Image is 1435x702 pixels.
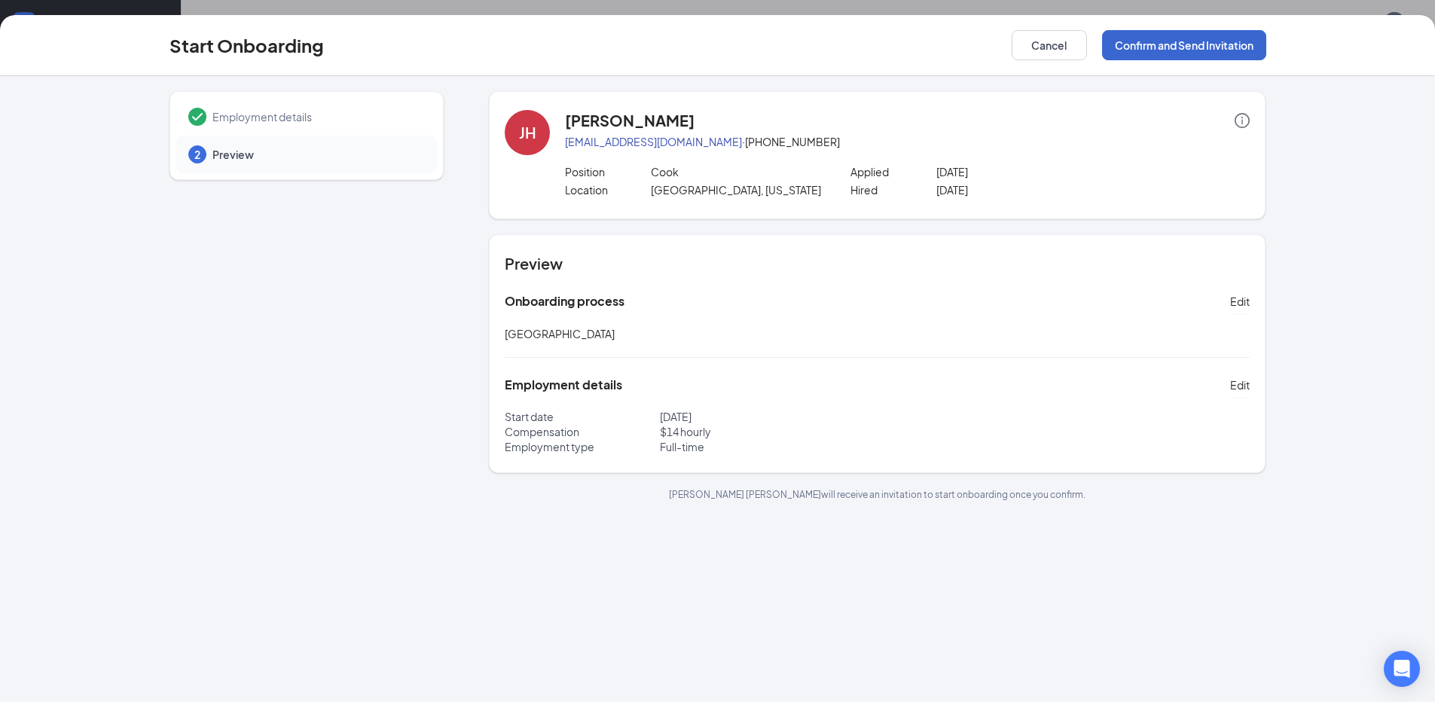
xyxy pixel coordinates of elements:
[565,134,1250,149] p: · [PHONE_NUMBER]
[565,182,651,197] p: Location
[505,253,1250,274] h4: Preview
[519,122,536,143] div: JH
[660,424,878,439] p: $ 14 hourly
[505,377,622,393] h5: Employment details
[212,147,422,162] span: Preview
[565,110,695,131] h4: [PERSON_NAME]
[1230,373,1250,397] button: Edit
[850,164,936,179] p: Applied
[1230,377,1250,392] span: Edit
[660,439,878,454] p: Full-time
[188,108,206,126] svg: Checkmark
[1102,30,1266,60] button: Confirm and Send Invitation
[489,488,1266,501] p: [PERSON_NAME] [PERSON_NAME] will receive an invitation to start onboarding once you confirm.
[1230,289,1250,313] button: Edit
[565,164,651,179] p: Position
[660,409,878,424] p: [DATE]
[505,439,660,454] p: Employment type
[1384,651,1420,687] div: Open Intercom Messenger
[212,109,422,124] span: Employment details
[505,424,660,439] p: Compensation
[505,293,624,310] h5: Onboarding process
[651,164,822,179] p: Cook
[505,327,615,340] span: [GEOGRAPHIC_DATA]
[169,32,324,58] h3: Start Onboarding
[1230,294,1250,309] span: Edit
[565,135,742,148] a: [EMAIL_ADDRESS][DOMAIN_NAME]
[850,182,936,197] p: Hired
[505,409,660,424] p: Start date
[651,182,822,197] p: [GEOGRAPHIC_DATA], [US_STATE]
[936,182,1107,197] p: [DATE]
[194,147,200,162] span: 2
[936,164,1107,179] p: [DATE]
[1235,113,1250,128] span: info-circle
[1012,30,1087,60] button: Cancel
